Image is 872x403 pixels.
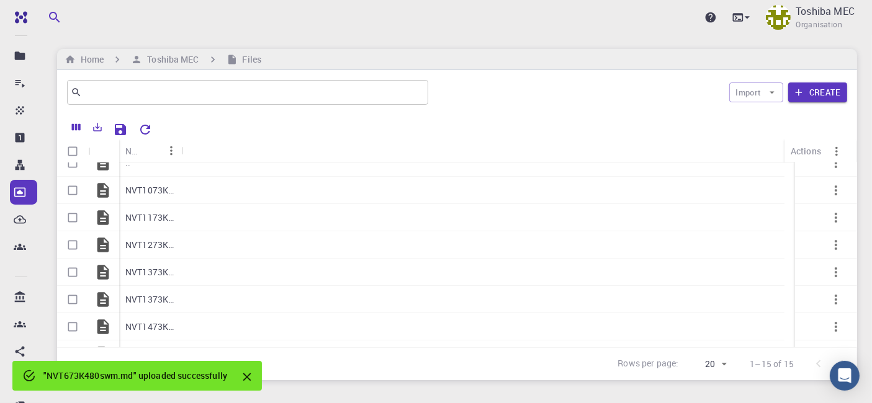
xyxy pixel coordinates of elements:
p: NVT1373Kwm.md [125,293,175,306]
div: 20 [684,355,730,373]
h6: Home [76,53,104,66]
p: NVT1173K.md [125,211,175,224]
span: Organisation [796,19,842,31]
button: Reset Explorer Settings [133,117,158,142]
button: Menu [161,141,181,161]
p: NVT1273KRwm.md [125,239,175,251]
p: NVT1073K2.md [125,184,175,197]
div: Icon [88,139,119,163]
h6: Files [238,53,262,66]
p: NVT1473Kwm.md [125,321,175,333]
div: "NVT673K480swm.md" uploaded successfully [43,365,227,387]
div: Name [125,139,142,163]
p: .. [125,157,130,169]
button: Create [788,82,847,102]
button: Close [237,367,257,387]
button: Menu [827,141,847,161]
span: Support [24,9,68,20]
h6: Toshiba MEC [142,53,199,66]
p: Toshiba MEC [796,4,855,19]
button: Import [729,82,783,102]
p: Rows per page: [618,357,678,371]
p: 1–15 of 15 [750,358,794,370]
p: NVT1373K2wm.md [125,266,175,278]
nav: breadcrumb [62,53,264,66]
div: Actions [784,139,847,163]
div: Actions [791,139,821,163]
button: Sort [142,141,161,161]
div: Open Intercom Messenger [830,361,860,391]
img: logo [10,11,27,24]
button: Save Explorer Settings [108,117,133,142]
button: Columns [66,117,87,137]
div: Name [119,139,181,163]
img: Toshiba MEC [766,5,791,30]
button: Export [87,117,108,137]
